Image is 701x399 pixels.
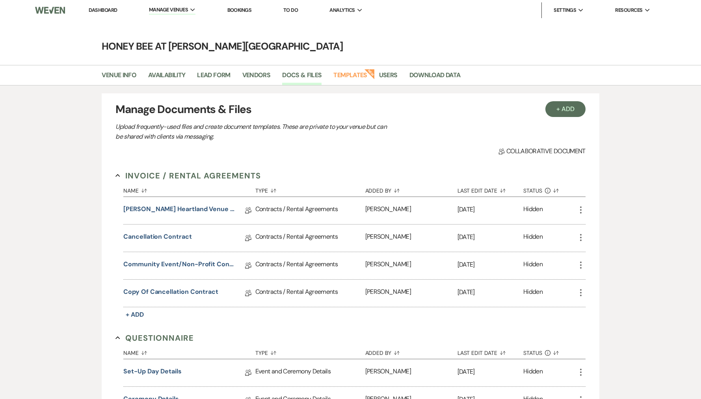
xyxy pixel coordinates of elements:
[255,182,365,197] button: Type
[283,7,298,13] a: To Do
[523,182,576,197] button: Status
[498,147,585,156] span: Collaborative document
[242,70,271,85] a: Vendors
[365,344,457,359] button: Added By
[115,101,585,118] h3: Manage Documents & Files
[364,68,375,79] strong: New
[148,70,185,85] a: Availability
[554,6,576,14] span: Settings
[409,70,461,85] a: Download Data
[545,101,586,117] button: + Add
[329,6,355,14] span: Analytics
[457,260,523,270] p: [DATE]
[255,225,365,252] div: Contracts / Rental Agreements
[457,182,523,197] button: Last Edit Date
[523,367,543,379] div: Hidden
[523,204,543,217] div: Hidden
[102,70,136,85] a: Venue Info
[126,310,144,319] span: + Add
[523,344,576,359] button: Status
[123,344,255,359] button: Name
[123,182,255,197] button: Name
[123,260,236,272] a: Community Event/Non-Profit Contract
[255,197,365,224] div: Contracts / Rental Agreements
[523,287,543,299] div: Hidden
[457,287,523,297] p: [DATE]
[333,70,367,85] a: Templates
[365,197,457,224] div: [PERSON_NAME]
[123,232,192,244] a: Cancellation Contract
[149,6,188,14] span: Manage Venues
[227,7,252,13] a: Bookings
[115,170,261,182] button: Invoice / Rental Agreements
[255,280,365,307] div: Contracts / Rental Agreements
[67,39,634,53] h4: Honey Bee at [PERSON_NAME][GEOGRAPHIC_DATA]
[197,70,230,85] a: Lead Form
[523,350,542,356] span: Status
[523,232,543,244] div: Hidden
[35,2,65,19] img: Weven Logo
[457,204,523,215] p: [DATE]
[255,359,365,386] div: Event and Ceremony Details
[523,188,542,193] span: Status
[365,182,457,197] button: Added By
[123,287,218,299] a: Copy of Cancellation Contract
[123,367,182,379] a: Set-Up Day Details
[365,359,457,386] div: [PERSON_NAME]
[365,280,457,307] div: [PERSON_NAME]
[523,260,543,272] div: Hidden
[115,122,391,142] p: Upload frequently-used files and create document templates. These are private to your venue but c...
[457,232,523,242] p: [DATE]
[365,252,457,279] div: [PERSON_NAME]
[457,344,523,359] button: Last Edit Date
[123,204,236,217] a: [PERSON_NAME] Heartland Venue Agreement - Honey Bee
[255,344,365,359] button: Type
[615,6,642,14] span: Resources
[123,309,146,320] button: + Add
[282,70,322,85] a: Docs & Files
[115,332,194,344] button: Questionnaire
[255,252,365,279] div: Contracts / Rental Agreements
[365,225,457,252] div: [PERSON_NAME]
[457,367,523,377] p: [DATE]
[89,7,117,13] a: Dashboard
[379,70,398,85] a: Users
